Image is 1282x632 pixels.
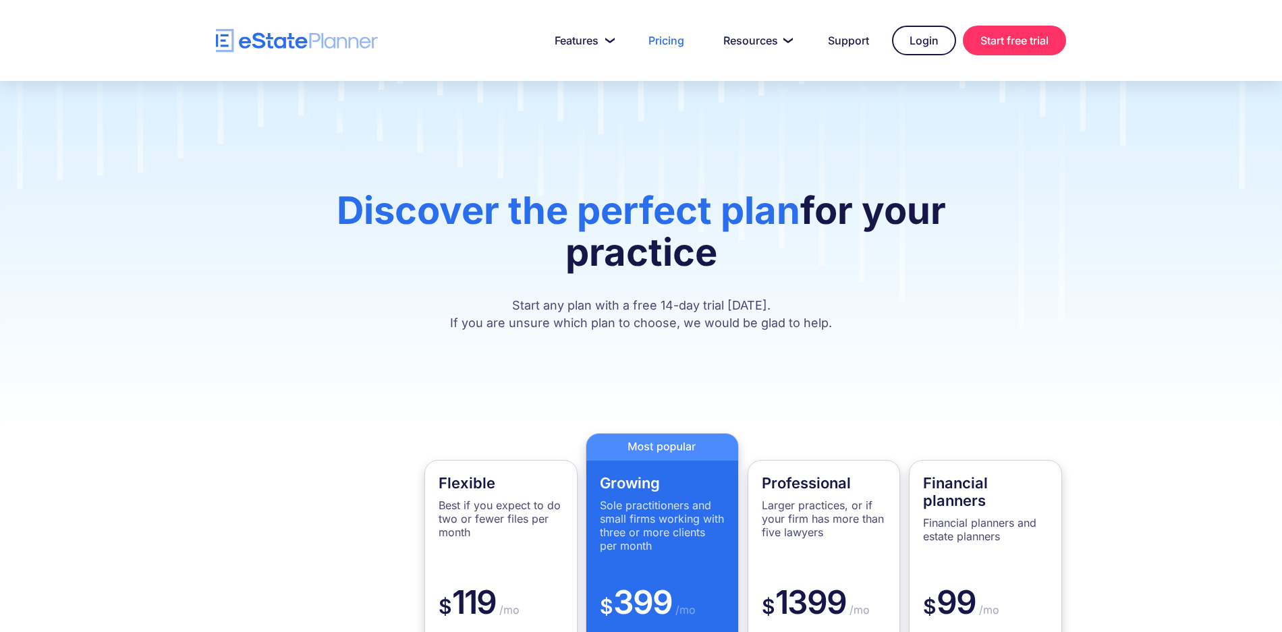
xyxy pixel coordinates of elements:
[762,474,887,492] h4: Professional
[963,26,1066,55] a: Start free trial
[600,474,725,492] h4: Growing
[892,26,956,55] a: Login
[923,516,1048,543] p: Financial planners and estate planners
[277,297,1005,332] p: Start any plan with a free 14-day trial [DATE]. If you are unsure which plan to choose, we would ...
[277,190,1005,287] h1: for your practice
[976,603,999,616] span: /mo
[439,498,563,539] p: Best if you expect to do two or fewer files per month
[923,594,937,619] span: $
[439,594,452,619] span: $
[538,27,625,54] a: Features
[600,594,613,619] span: $
[216,29,378,53] a: home
[439,474,563,492] h4: Flexible
[762,594,775,619] span: $
[846,603,870,616] span: /mo
[923,474,1048,509] h4: Financial planners
[600,498,725,552] p: Sole practitioners and small firms working with three or more clients per month
[496,603,520,616] span: /mo
[762,498,887,539] p: Larger practices, or if your firm has more than five lawyers
[632,27,700,54] a: Pricing
[337,188,800,233] span: Discover the perfect plan
[707,27,805,54] a: Resources
[672,603,696,616] span: /mo
[812,27,885,54] a: Support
